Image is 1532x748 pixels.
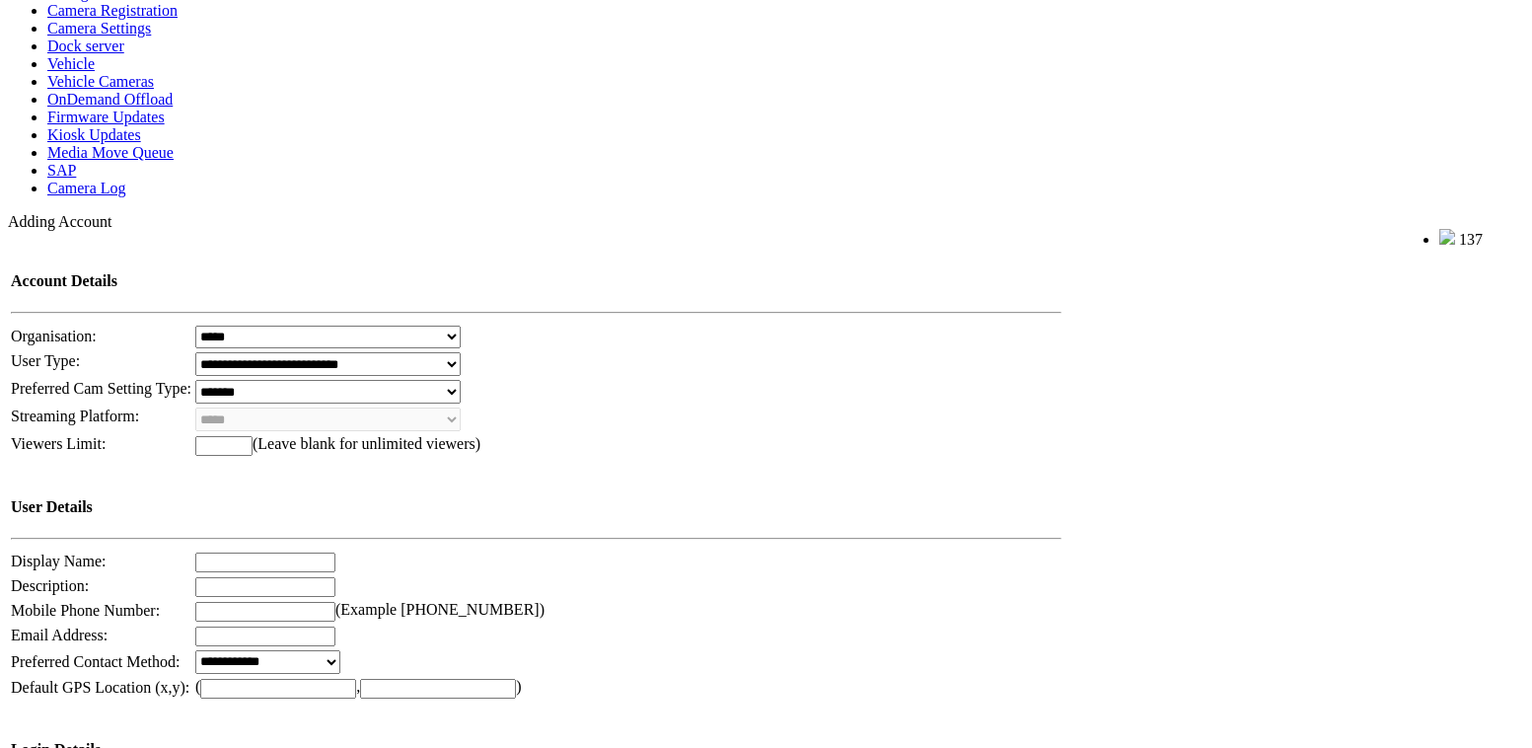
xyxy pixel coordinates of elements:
span: Email Address: [11,627,108,643]
td: ( , ) [194,677,1062,700]
a: Media Move Queue [47,144,174,161]
span: Organisation: [11,328,97,344]
h4: User Details [11,498,1061,516]
span: Viewers Limit: [11,435,106,452]
span: Preferred Contact Method: [11,653,181,670]
a: Dock server [47,37,124,54]
span: Description: [11,577,89,594]
a: Vehicle [47,55,95,72]
img: bell25.png [1439,229,1455,245]
span: Streaming Platform: [11,408,139,424]
span: 137 [1459,231,1483,248]
a: Camera Settings [47,20,151,37]
span: Mobile Phone Number: [11,602,160,619]
span: (Leave blank for unlimited viewers) [253,435,480,452]
span: Default GPS Location (x,y): [11,679,189,696]
span: Adding Account [8,213,111,230]
a: SAP [47,162,76,179]
span: Welcome, - (Administrator) [1258,230,1400,245]
a: OnDemand Offload [47,91,173,108]
a: Vehicle Cameras [47,73,154,90]
span: Display Name: [11,553,106,569]
span: (Example [PHONE_NUMBER]) [335,601,545,618]
span: User Type: [11,352,80,369]
span: Preferred Cam Setting Type: [11,380,191,397]
a: Firmware Updates [47,109,165,125]
a: Camera Registration [47,2,178,19]
a: Camera Log [47,180,126,196]
a: Kiosk Updates [47,126,141,143]
h4: Account Details [11,272,1061,290]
